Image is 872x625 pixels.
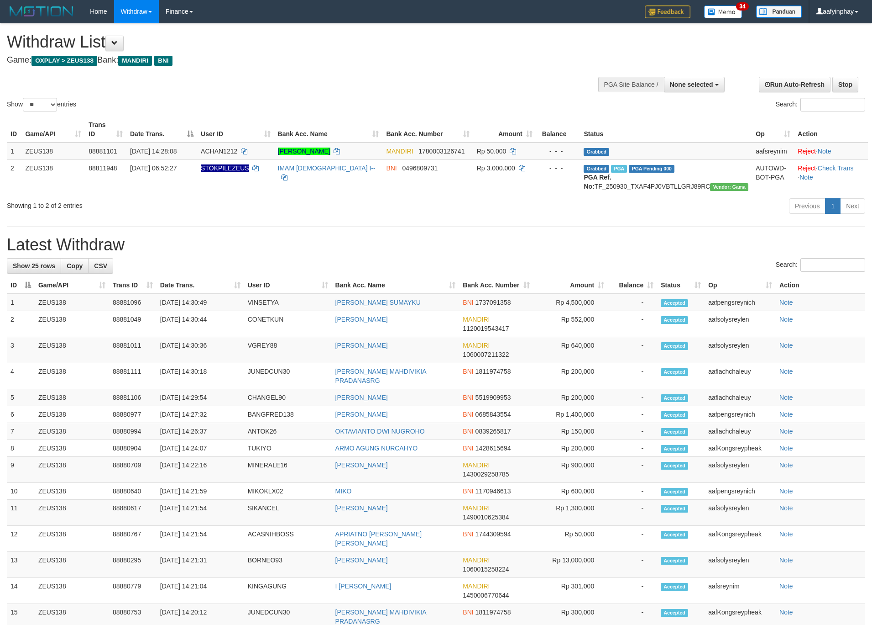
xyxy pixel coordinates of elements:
[608,483,657,500] td: -
[705,294,776,311] td: aafpengsreynich
[335,428,425,435] a: OKTAVIANTO DWI NUGROHO
[818,164,854,172] a: Check Trans
[661,428,688,436] span: Accepted
[244,363,332,389] td: JUNEDCUN30
[244,457,332,483] td: MINERALE16
[475,368,511,375] span: Copy 1811974758 to clipboard
[335,411,388,418] a: [PERSON_NAME]
[109,578,157,604] td: 88880779
[661,505,688,513] span: Accepted
[584,174,611,190] b: PGA Ref. No:
[705,311,776,337] td: aafsolysreylen
[608,552,657,578] td: -
[789,198,825,214] a: Previous
[705,526,776,552] td: aafKongsreypheak
[752,159,794,195] td: AUTOWD-BOT-PGA
[473,117,536,143] th: Amount: activate to sort column ascending
[157,440,244,457] td: [DATE] 14:24:07
[779,583,793,590] a: Note
[779,609,793,616] a: Note
[7,500,35,526] td: 11
[7,389,35,406] td: 5
[475,609,511,616] span: Copy 1811974758 to clipboard
[459,277,533,294] th: Bank Acc. Number: activate to sort column ascending
[244,337,332,363] td: VGREY88
[475,411,511,418] span: Copy 0685843554 to clipboard
[7,143,21,160] td: 1
[7,159,21,195] td: 2
[840,198,865,214] a: Next
[335,461,388,469] a: [PERSON_NAME]
[463,368,473,375] span: BNI
[794,159,868,195] td: · ·
[7,423,35,440] td: 7
[130,148,177,155] span: [DATE] 14:28:08
[533,526,608,552] td: Rp 50,000
[475,487,511,495] span: Copy 1170946613 to clipboard
[608,423,657,440] td: -
[335,504,388,512] a: [PERSON_NAME]
[584,165,609,173] span: Grabbed
[779,394,793,401] a: Note
[109,483,157,500] td: 88880640
[463,592,509,599] span: Copy 1450006770644 to clipboard
[779,342,793,349] a: Note
[244,294,332,311] td: VINSETYA
[475,299,511,306] span: Copy 1737091358 to clipboard
[335,368,426,384] a: [PERSON_NAME] MAHDIVIKIA PRADANASRG
[779,368,793,375] a: Note
[800,258,865,272] input: Search:
[705,500,776,526] td: aafsolysreylen
[475,530,511,538] span: Copy 1744309594 to clipboard
[463,504,490,512] span: MANDIRI
[705,389,776,406] td: aaflachchaleuy
[35,440,109,457] td: ZEUS138
[463,566,509,573] span: Copy 1060015258224 to clipboard
[157,578,244,604] td: [DATE] 14:21:04
[21,117,85,143] th: Game/API: activate to sort column ascending
[533,277,608,294] th: Amount: activate to sort column ascending
[109,311,157,337] td: 88881049
[645,5,690,18] img: Feedback.jpg
[88,258,113,274] a: CSV
[35,363,109,389] td: ZEUS138
[533,294,608,311] td: Rp 4,500,000
[35,337,109,363] td: ZEUS138
[335,299,421,306] a: [PERSON_NAME] SUMAYKU
[35,423,109,440] td: ZEUS138
[540,164,577,173] div: - - -
[825,198,841,214] a: 1
[752,117,794,143] th: Op: activate to sort column ascending
[244,500,332,526] td: SIKANCEL
[7,5,76,18] img: MOTION_logo.png
[463,428,473,435] span: BNI
[89,164,117,172] span: 88811948
[7,33,572,51] h1: Withdraw List
[736,2,748,11] span: 34
[244,389,332,406] td: CHANGEL90
[598,77,664,92] div: PGA Site Balance /
[533,423,608,440] td: Rp 150,000
[201,148,237,155] span: ACHAN1212
[475,428,511,435] span: Copy 0839265817 to clipboard
[608,277,657,294] th: Balance: activate to sort column ascending
[661,583,688,591] span: Accepted
[580,117,752,143] th: Status
[779,299,793,306] a: Note
[402,164,438,172] span: Copy 0496809731 to clipboard
[244,578,332,604] td: KINGAGUNG
[661,445,688,453] span: Accepted
[533,406,608,423] td: Rp 1,400,000
[540,147,577,156] div: - - -
[7,197,356,210] div: Showing 1 to 2 of 2 entries
[463,487,473,495] span: BNI
[670,81,713,88] span: None selected
[157,277,244,294] th: Date Trans.: activate to sort column ascending
[35,311,109,337] td: ZEUS138
[629,165,674,173] span: PGA Pending
[580,159,752,195] td: TF_250930_TXAF4PJ0VBTLLGRJ89RC
[463,445,473,452] span: BNI
[661,394,688,402] span: Accepted
[463,514,509,521] span: Copy 1490010625384 to clipboard
[463,609,473,616] span: BNI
